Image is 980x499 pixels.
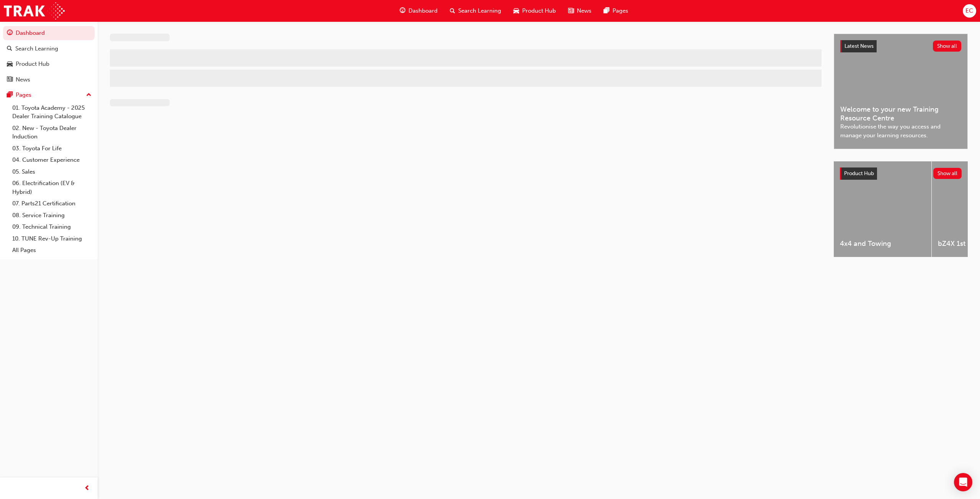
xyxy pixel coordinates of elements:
span: News [577,7,591,15]
span: EC [965,7,973,15]
div: Product Hub [16,60,49,68]
span: 4x4 and Towing [840,239,925,248]
span: search-icon [450,6,455,16]
button: Pages [3,88,95,102]
a: 09. Technical Training [9,221,95,233]
span: car-icon [513,6,519,16]
span: Product Hub [844,170,874,177]
span: news-icon [568,6,574,16]
span: Product Hub [522,7,556,15]
span: prev-icon [84,484,90,493]
a: 02. New - Toyota Dealer Induction [9,122,95,143]
a: 03. Toyota For Life [9,143,95,154]
a: 06. Electrification (EV & Hybrid) [9,177,95,198]
span: up-icon [86,90,91,100]
button: DashboardSearch LearningProduct HubNews [3,24,95,88]
span: news-icon [7,76,13,83]
a: 08. Service Training [9,210,95,221]
a: Product Hub [3,57,95,71]
img: Trak [4,2,65,20]
a: Search Learning [3,42,95,56]
span: guage-icon [400,6,405,16]
a: car-iconProduct Hub [507,3,562,19]
a: news-iconNews [562,3,598,19]
button: Show all [933,41,962,52]
a: Latest NewsShow all [840,40,961,52]
span: pages-icon [604,6,609,16]
div: News [16,75,30,84]
a: pages-iconPages [598,3,634,19]
div: Pages [16,91,31,99]
span: Latest News [844,43,874,49]
a: Product HubShow all [840,167,962,180]
span: pages-icon [7,92,13,99]
a: Latest NewsShow allWelcome to your new Training Resource CentreRevolutionise the way you access a... [834,34,968,149]
a: 04. Customer Experience [9,154,95,166]
span: guage-icon [7,30,13,37]
a: News [3,73,95,87]
button: EC [963,4,976,18]
span: Dashboard [408,7,438,15]
a: 01. Toyota Academy - 2025 Dealer Training Catalogue [9,102,95,122]
a: search-iconSearch Learning [444,3,507,19]
span: Pages [612,7,628,15]
a: 10. TUNE Rev-Up Training [9,233,95,245]
a: 05. Sales [9,166,95,178]
a: 4x4 and Towing [834,161,931,257]
div: Search Learning [15,44,58,53]
div: Open Intercom Messenger [954,473,972,491]
span: Revolutionise the way you access and manage your learning resources. [840,122,961,140]
a: guage-iconDashboard [394,3,444,19]
span: Welcome to your new Training Resource Centre [840,105,961,122]
button: Show all [933,168,962,179]
span: search-icon [7,46,12,52]
a: All Pages [9,244,95,256]
a: 07. Parts21 Certification [9,198,95,210]
span: Search Learning [458,7,501,15]
a: Dashboard [3,26,95,40]
span: car-icon [7,61,13,68]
